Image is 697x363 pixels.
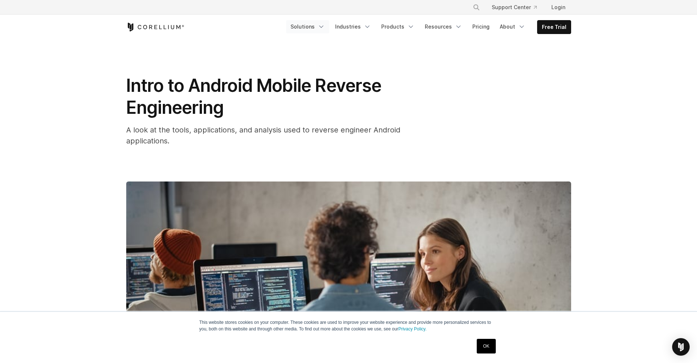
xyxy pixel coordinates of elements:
[331,20,375,33] a: Industries
[477,339,495,353] a: OK
[398,326,427,332] a: Privacy Policy.
[464,1,571,14] div: Navigation Menu
[126,126,400,145] span: A look at the tools, applications, and analysis used to reverse engineer Android applications.
[672,338,690,356] div: Open Intercom Messenger
[420,20,466,33] a: Resources
[286,20,329,33] a: Solutions
[377,20,419,33] a: Products
[470,1,483,14] button: Search
[199,319,498,332] p: This website stores cookies on your computer. These cookies are used to improve your website expe...
[468,20,494,33] a: Pricing
[126,23,184,31] a: Corellium Home
[495,20,530,33] a: About
[537,20,571,34] a: Free Trial
[286,20,571,34] div: Navigation Menu
[486,1,543,14] a: Support Center
[126,75,381,118] span: Intro to Android Mobile Reverse Engineering
[546,1,571,14] a: Login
